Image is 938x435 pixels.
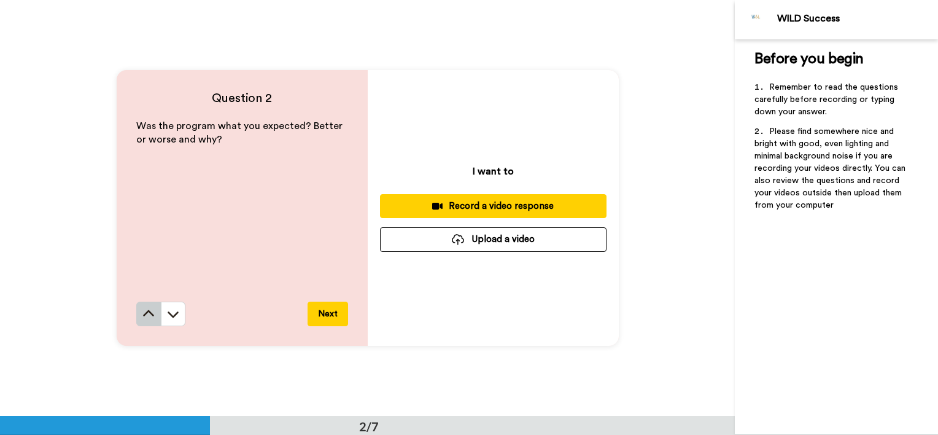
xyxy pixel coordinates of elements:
[380,227,607,251] button: Upload a video
[777,13,937,25] div: WILD Success
[754,83,901,116] span: Remember to read the questions carefully before recording or typing down your answer.
[136,121,345,145] span: Was the program what you expected? Better or worse and why?
[754,127,908,210] span: Please find somewhere nice and bright with good, even lighting and minimal background noise if yo...
[473,164,514,179] p: I want to
[380,194,607,218] button: Record a video response
[742,5,771,34] img: Profile Image
[308,302,348,326] button: Next
[754,52,863,66] span: Before you begin
[339,418,398,435] div: 2/7
[136,90,348,107] h4: Question 2
[390,200,597,213] div: Record a video response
